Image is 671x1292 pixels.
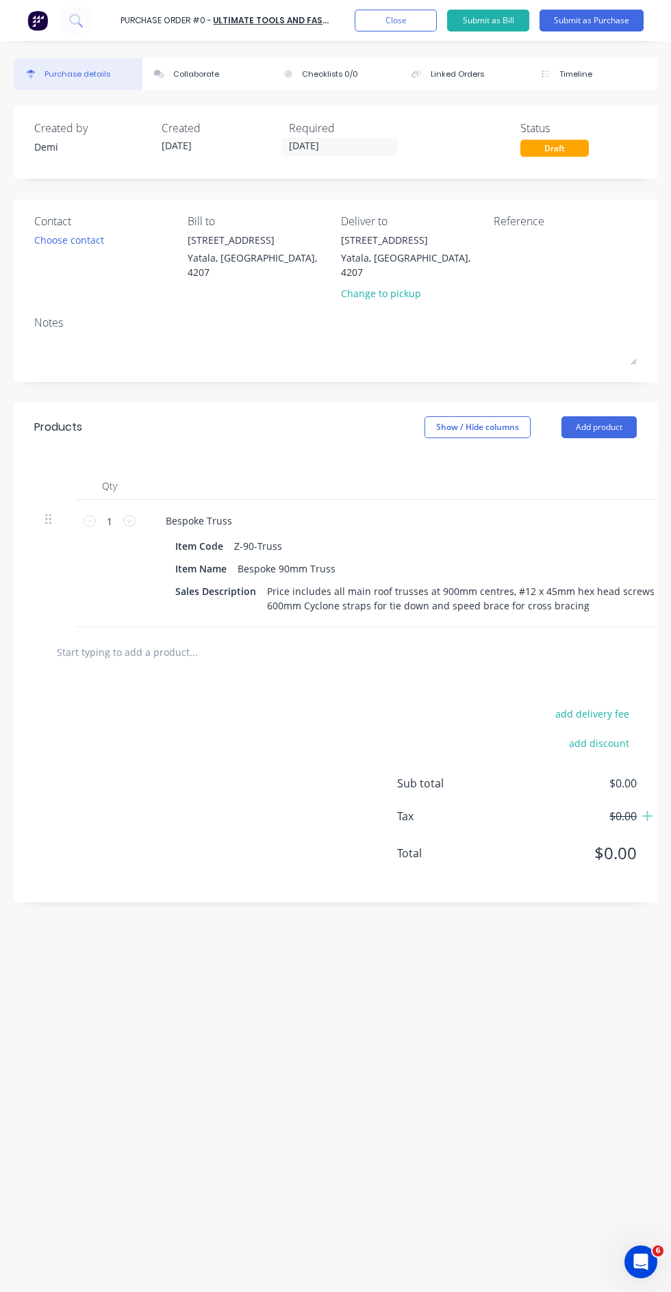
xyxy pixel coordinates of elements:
[170,581,262,601] div: Sales Description
[170,559,232,579] div: Item Name
[162,120,278,136] div: Created
[341,213,484,229] div: Deliver to
[173,68,219,80] div: Collaborate
[27,10,48,31] img: Factory
[400,58,529,90] button: Linked Orders
[341,233,484,247] div: [STREET_ADDRESS]
[302,68,358,80] div: Checklists 0/0
[397,845,500,861] span: Total
[188,251,331,279] div: Yatala, [GEOGRAPHIC_DATA], 4207
[500,775,637,791] span: $0.00
[142,58,271,90] button: Collaborate
[45,68,110,80] div: Purchase details
[34,140,151,154] div: Demi
[213,14,391,26] a: Ultimate Tools and Fasteners Pty Ltd
[75,472,144,500] div: Qty
[431,68,484,80] div: Linked Orders
[500,841,637,865] span: $0.00
[425,416,531,438] button: Show / Hide columns
[34,419,82,435] div: Products
[559,68,592,80] div: Timeline
[34,233,104,247] div: Choose contact
[14,58,142,90] button: Purchase details
[540,10,644,31] button: Submit as Purchase
[561,734,637,752] button: add discount
[188,233,331,247] div: [STREET_ADDRESS]
[529,58,657,90] button: Timeline
[355,10,437,31] button: Close
[56,638,262,666] input: Start typing to add a product...
[447,10,529,31] button: Submit as Bill
[34,213,177,229] div: Contact
[229,536,288,556] div: Z-90-Truss
[520,120,637,136] div: Status
[547,705,637,722] button: add delivery fee
[188,213,331,229] div: Bill to
[341,286,484,301] div: Change to pickup
[500,808,637,824] span: $0.00
[34,314,637,331] div: Notes
[170,536,229,556] div: Item Code
[289,120,405,136] div: Required
[494,213,637,229] div: Reference
[232,559,341,579] div: Bespoke 90mm Truss
[397,808,500,824] span: Tax
[34,120,151,136] div: Created by
[397,775,500,791] span: Sub total
[561,416,637,438] button: Add product
[271,58,400,90] button: Checklists 0/0
[520,140,589,157] div: Draft
[624,1245,657,1278] iframe: Intercom live chat
[341,251,484,279] div: Yatala, [GEOGRAPHIC_DATA], 4207
[653,1245,663,1256] span: 6
[155,511,243,531] div: Bespoke Truss
[121,14,212,27] div: Purchase Order #0 -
